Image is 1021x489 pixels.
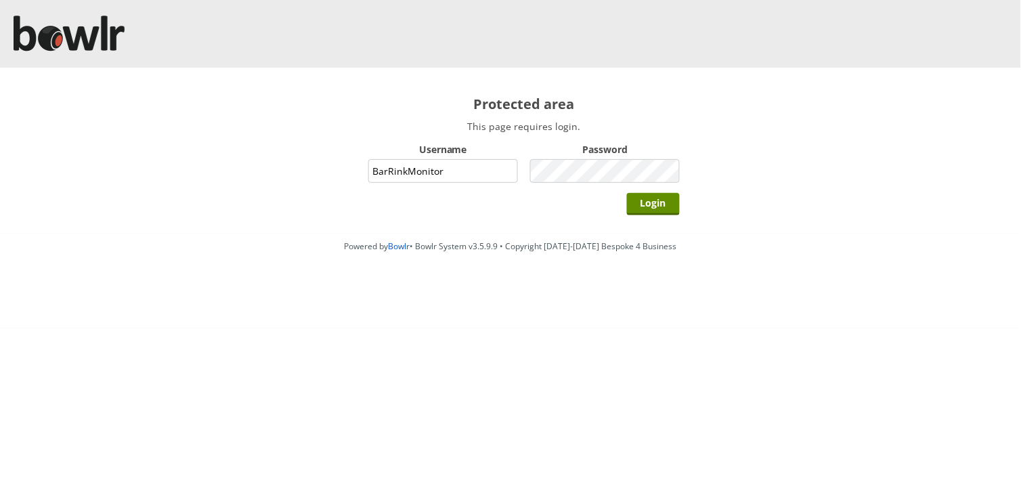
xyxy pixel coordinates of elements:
a: Bowlr [389,240,410,252]
p: This page requires login. [368,120,680,133]
input: Login [627,193,680,215]
span: Powered by • Bowlr System v3.5.9.9 • Copyright [DATE]-[DATE] Bespoke 4 Business [345,240,677,252]
label: Password [530,143,680,156]
h2: Protected area [368,95,680,113]
label: Username [368,143,518,156]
